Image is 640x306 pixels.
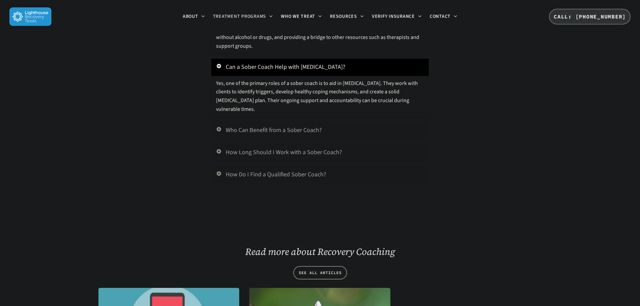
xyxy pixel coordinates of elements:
[211,144,428,161] a: How Long Should I Work with a Sober Coach?
[9,7,51,26] img: Lighthouse Recovery Texas
[549,9,631,25] a: CALL: [PHONE_NUMBER]
[216,16,422,50] span: Sober coaches offer a variety of services, including but not limited to daily check-ins, goal set...
[426,14,461,19] a: Contact
[209,14,277,19] a: Treatment Programs
[368,14,426,19] a: Verify Insurance
[277,14,326,19] a: Who We Treat
[281,13,315,20] span: Who We Treat
[98,245,542,258] h2: Read more about Recovery Coaching
[326,14,368,19] a: Resources
[293,266,347,279] a: SEE ALL ARTICLES
[430,13,451,20] span: Contact
[372,13,415,20] span: Verify Insurance
[299,269,342,276] span: SEE ALL ARTICLES
[330,13,357,20] span: Resources
[554,13,626,20] span: CALL: [PHONE_NUMBER]
[183,13,198,20] span: About
[216,80,418,113] span: Yes, one of the primary roles of a sober coach is to aid in [MEDICAL_DATA]. They work with client...
[213,13,266,20] span: Treatment Programs
[211,122,428,139] a: Who Can Benefit from a Sober Coach?
[211,59,428,76] a: Can a Sober Coach Help with [MEDICAL_DATA]?
[179,14,209,19] a: About
[211,166,428,183] a: How Do I Find a Qualified Sober Coach?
